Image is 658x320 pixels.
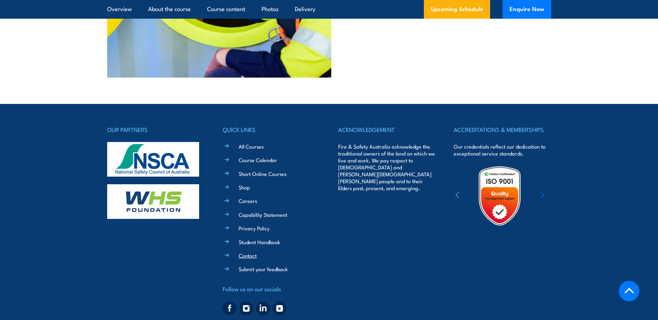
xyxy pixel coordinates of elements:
[239,211,287,218] a: Capability Statement
[239,252,257,259] a: Contact
[530,184,591,208] img: ewpa-logo
[338,125,435,134] h4: ACKNOWLEDGEMENT
[239,143,264,150] a: All Courses
[454,125,551,134] h4: ACCREDITATIONS & MEMBERSHIPS
[239,156,277,163] a: Course Calendar
[469,166,530,226] img: Untitled design (19)
[223,125,320,134] h4: QUICK LINKS
[239,184,250,191] a: Shop
[107,125,204,134] h4: OUR PARTNERS
[239,197,257,204] a: Careers
[239,170,287,177] a: Short Online Courses
[454,143,551,157] p: Our credentials reflect our dedication to exceptional service standards.
[107,184,199,219] img: whs-logo-footer
[239,265,288,273] a: Submit your feedback
[338,143,435,192] p: Fire & Safety Australia acknowledge the traditional owners of the land on which we live and work....
[239,238,280,246] a: Student Handbook
[223,284,320,294] h4: Follow us on our socials
[239,224,270,232] a: Privacy Policy
[107,142,199,177] img: nsca-logo-footer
